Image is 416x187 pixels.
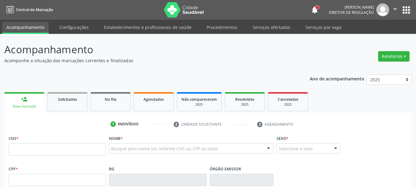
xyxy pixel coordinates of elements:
p: Acompanhamento [4,42,289,57]
a: Configurações [55,22,93,33]
label: CNS [9,134,18,143]
span: Busque pelo nome (ou informe CNS ou CPF ao lado) [111,145,218,152]
div: Indivíduo [118,121,139,127]
a: Estabelecimentos e profissionais de saúde [99,22,196,33]
span: Diretor de regulação [329,10,374,15]
button: Relatórios [378,51,410,62]
span: Cancelados [278,97,298,102]
span: Na fila [105,97,116,102]
div: 2025 [229,102,260,107]
label: Sexo [277,134,289,143]
span: Central de Marcação [16,7,53,12]
span: Resolvidos [235,97,254,102]
a: Central de Marcação [4,5,53,15]
div: 2025 [181,102,217,107]
a: Acompanhamento [2,22,49,34]
button: notifications [310,6,319,14]
div: [PERSON_NAME] [329,5,374,10]
span: Solicitados [58,97,77,102]
div: Nova marcação [9,104,40,109]
a: Serviços por vaga [301,22,346,33]
div: 1 [111,121,116,127]
p: Acompanhe a situação das marcações correntes e finalizadas [4,57,289,64]
a: Procedimentos [202,22,242,33]
span: Selecione o sexo [279,145,313,152]
label: RG [109,164,114,174]
div: person_add [21,96,28,103]
a: Serviços ofertados [248,22,295,33]
label: Nome [109,134,123,143]
label: Órgão emissor [210,164,241,174]
div: 2025 [273,102,303,107]
i:  [392,6,398,12]
img: img [376,3,389,16]
span: Não compareceram [181,97,217,102]
button: apps [401,5,412,15]
span: Agendados [143,97,164,102]
p: Ano de acompanhamento [310,75,364,82]
button:  [389,3,401,16]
